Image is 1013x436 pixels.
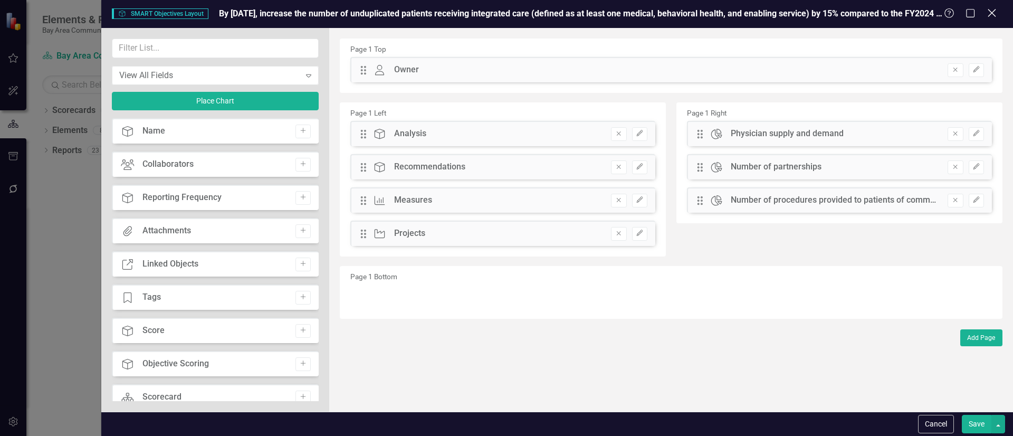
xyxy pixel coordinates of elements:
[394,194,432,206] div: Measures
[142,158,194,170] div: Collaborators
[394,64,419,76] div: Owner
[731,161,821,173] div: Number of partnerships
[142,192,222,204] div: Reporting Frequency
[142,291,161,304] div: Tags
[142,358,209,370] div: Objective Scoring
[142,325,165,337] div: Score
[731,128,844,140] div: Physician supply and demand
[960,329,1002,346] button: Add Page
[962,415,991,433] button: Save
[394,128,426,140] div: Analysis
[687,109,727,117] small: Page 1 Right
[112,8,208,19] span: SMART Objectives Layout
[350,45,386,53] small: Page 1 Top
[918,415,954,433] button: Cancel
[119,69,300,81] div: View All Fields
[142,125,165,137] div: Name
[112,39,319,58] input: Filter List...
[350,272,397,281] small: Page 1 Bottom
[142,391,181,403] div: Scorecard
[731,194,937,206] div: Number of procedures provided to patients of community clinics
[112,92,319,110] button: Place Chart
[394,161,465,173] div: Recommendations
[142,258,198,270] div: Linked Objects
[350,109,386,117] small: Page 1 Left
[394,228,425,240] div: Projects
[142,225,191,237] div: Attachments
